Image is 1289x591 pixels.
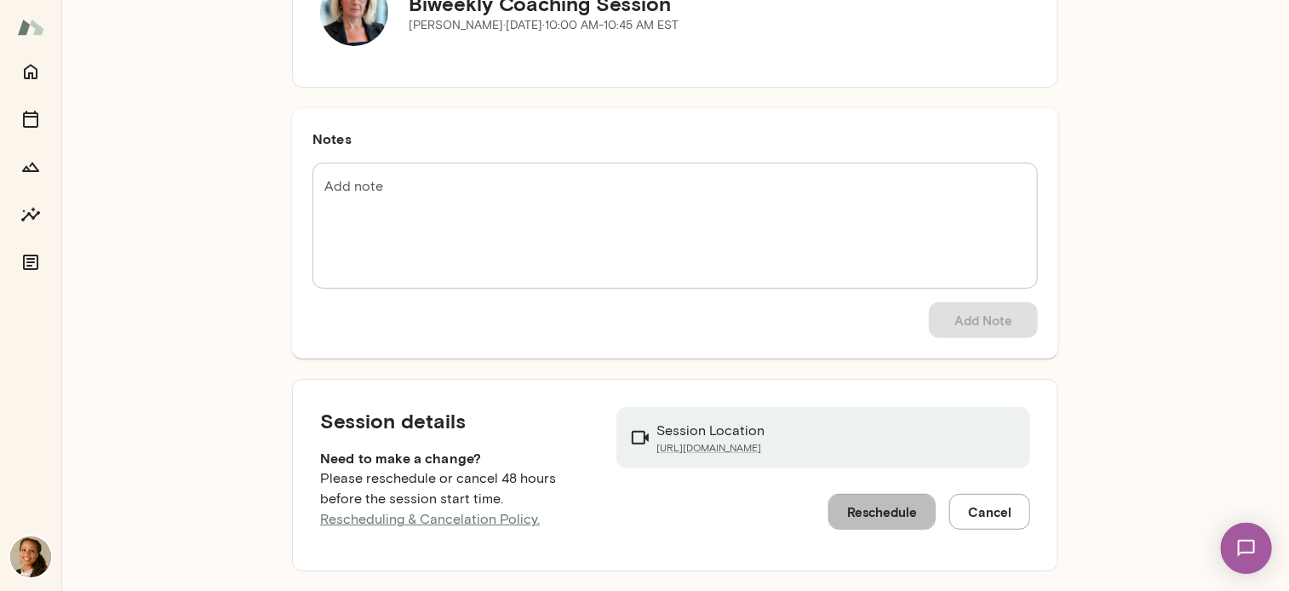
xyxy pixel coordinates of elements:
[14,150,48,184] button: Growth Plan
[14,55,48,89] button: Home
[14,102,48,136] button: Sessions
[320,448,589,468] h6: Need to make a change?
[828,494,936,530] button: Reschedule
[320,468,589,530] p: Please reschedule or cancel 48 hours before the session start time.
[14,245,48,279] button: Documents
[657,441,765,455] a: [URL][DOMAIN_NAME]
[320,511,540,527] a: Rescheduling & Cancelation Policy.
[14,198,48,232] button: Insights
[949,494,1030,530] button: Cancel
[10,536,51,577] img: Vasanti Rosado
[409,17,679,34] p: [PERSON_NAME] · [DATE] · 10:00 AM-10:45 AM EST
[320,407,589,434] h5: Session details
[17,11,44,43] img: Mento
[312,129,1038,149] h6: Notes
[657,421,765,441] p: Session Location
